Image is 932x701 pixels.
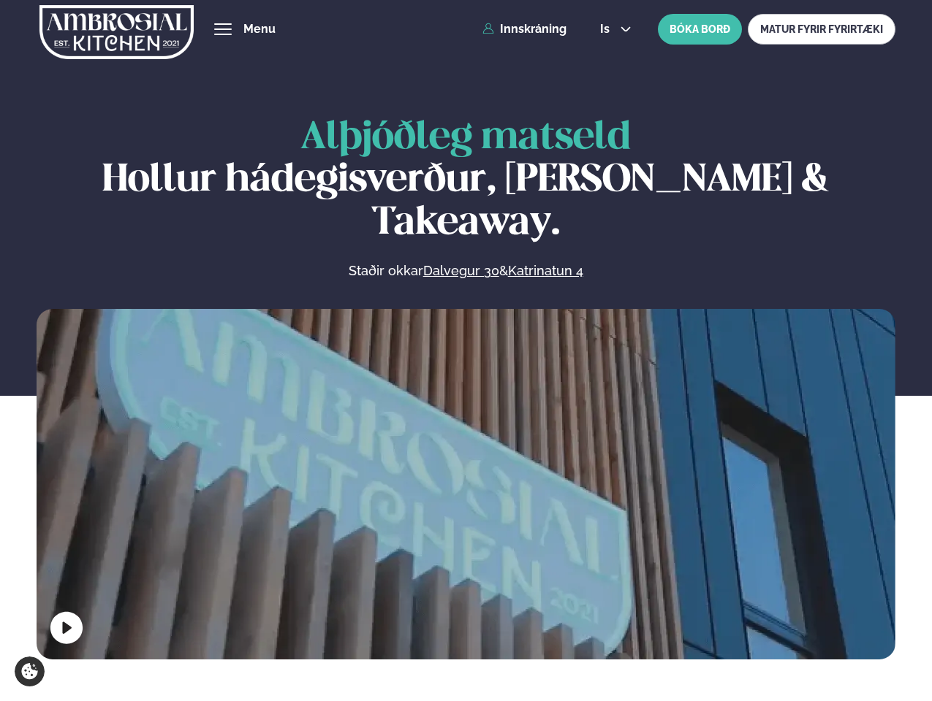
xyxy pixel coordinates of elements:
[482,23,567,36] a: Innskráning
[37,117,895,245] h1: Hollur hádegisverður, [PERSON_NAME] & Takeaway.
[39,2,194,62] img: logo
[588,23,643,35] button: is
[423,262,499,280] a: Dalvegur 30
[214,20,232,38] button: hamburger
[508,262,583,280] a: Katrinatun 4
[748,14,895,45] a: MATUR FYRIR FYRIRTÆKI
[600,23,614,35] span: is
[15,656,45,686] a: Cookie settings
[300,120,631,156] span: Alþjóðleg matseld
[189,262,742,280] p: Staðir okkar &
[658,14,742,45] button: BÓKA BORÐ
